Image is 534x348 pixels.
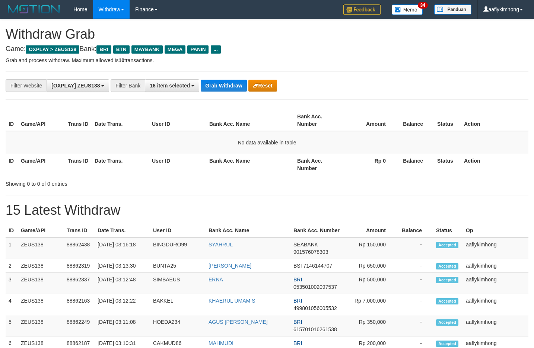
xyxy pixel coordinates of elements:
[6,294,18,315] td: 4
[293,242,318,248] span: SEABANK
[18,294,64,315] td: ZEUS138
[434,4,471,15] img: panduan.png
[187,45,209,54] span: PANIN
[206,224,290,237] th: Bank Acc. Name
[343,315,397,336] td: Rp 350,000
[436,341,458,347] span: Accepted
[206,110,294,131] th: Bank Acc. Name
[150,315,206,336] td: HOEDA234
[211,45,221,54] span: ...
[6,131,528,154] td: No data available in table
[436,277,458,283] span: Accepted
[150,273,206,294] td: SIMBAEUS
[150,237,206,259] td: BINGDURO99
[397,273,433,294] td: -
[461,110,528,131] th: Action
[397,154,434,175] th: Balance
[293,340,302,346] span: BRI
[209,277,223,282] a: ERNA
[95,259,150,273] td: [DATE] 03:13:30
[293,249,328,255] span: Copy 901576078303 to clipboard
[463,315,528,336] td: aaflykimhong
[18,273,64,294] td: ZEUS138
[293,305,337,311] span: Copy 499801056005532 to clipboard
[463,224,528,237] th: Op
[149,110,206,131] th: User ID
[18,154,65,175] th: Game/API
[461,154,528,175] th: Action
[434,154,461,175] th: Status
[463,237,528,259] td: aaflykimhong
[209,263,251,269] a: [PERSON_NAME]
[6,224,18,237] th: ID
[343,273,397,294] td: Rp 500,000
[418,2,428,9] span: 34
[6,315,18,336] td: 5
[118,57,124,63] strong: 10
[397,259,433,273] td: -
[463,259,528,273] td: aaflykimhong
[397,237,433,259] td: -
[95,294,150,315] td: [DATE] 03:12:22
[150,83,190,89] span: 16 item selected
[436,298,458,304] span: Accepted
[165,45,186,54] span: MEGA
[303,263,332,269] span: Copy 7146144707 to clipboard
[150,224,206,237] th: User ID
[6,273,18,294] td: 3
[65,154,92,175] th: Trans ID
[294,110,341,131] th: Bank Acc. Number
[6,154,18,175] th: ID
[248,80,277,92] button: Reset
[6,4,62,15] img: MOTION_logo.png
[341,110,397,131] th: Amount
[343,294,397,315] td: Rp 7,000,000
[293,326,337,332] span: Copy 615701016261538 to clipboard
[293,298,302,304] span: BRI
[64,237,95,259] td: 88862438
[293,284,337,290] span: Copy 053501002097537 to clipboard
[209,340,233,346] a: MAHMUDI
[6,259,18,273] td: 2
[18,110,65,131] th: Game/API
[64,273,95,294] td: 88862337
[397,224,433,237] th: Balance
[463,294,528,315] td: aaflykimhong
[6,110,18,131] th: ID
[209,242,233,248] a: SYAHRUL
[343,224,397,237] th: Amount
[95,224,150,237] th: Date Trans.
[463,273,528,294] td: aaflykimhong
[149,154,206,175] th: User ID
[51,83,100,89] span: [OXPLAY] ZEUS138
[206,154,294,175] th: Bank Acc. Name
[294,154,341,175] th: Bank Acc. Number
[18,237,64,259] td: ZEUS138
[65,110,92,131] th: Trans ID
[293,277,302,282] span: BRI
[293,319,302,325] span: BRI
[92,110,149,131] th: Date Trans.
[434,110,461,131] th: Status
[392,4,423,15] img: Button%20Memo.svg
[26,45,79,54] span: OXPLAY > ZEUS138
[150,259,206,273] td: BUNTA25
[6,57,528,64] p: Grab and process withdraw. Maximum allowed is transactions.
[47,79,109,92] button: [OXPLAY] ZEUS138
[131,45,163,54] span: MAYBANK
[341,154,397,175] th: Rp 0
[436,319,458,326] span: Accepted
[95,315,150,336] td: [DATE] 03:11:08
[436,242,458,248] span: Accepted
[343,4,381,15] img: Feedback.jpg
[209,298,255,304] a: KHAERUL UMAM S
[18,259,64,273] td: ZEUS138
[201,80,247,92] button: Grab Withdraw
[95,273,150,294] td: [DATE] 03:12:48
[6,27,528,42] h1: Withdraw Grab
[113,45,130,54] span: BTN
[343,259,397,273] td: Rp 650,000
[290,224,343,237] th: Bank Acc. Number
[397,110,434,131] th: Balance
[95,237,150,259] td: [DATE] 03:16:18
